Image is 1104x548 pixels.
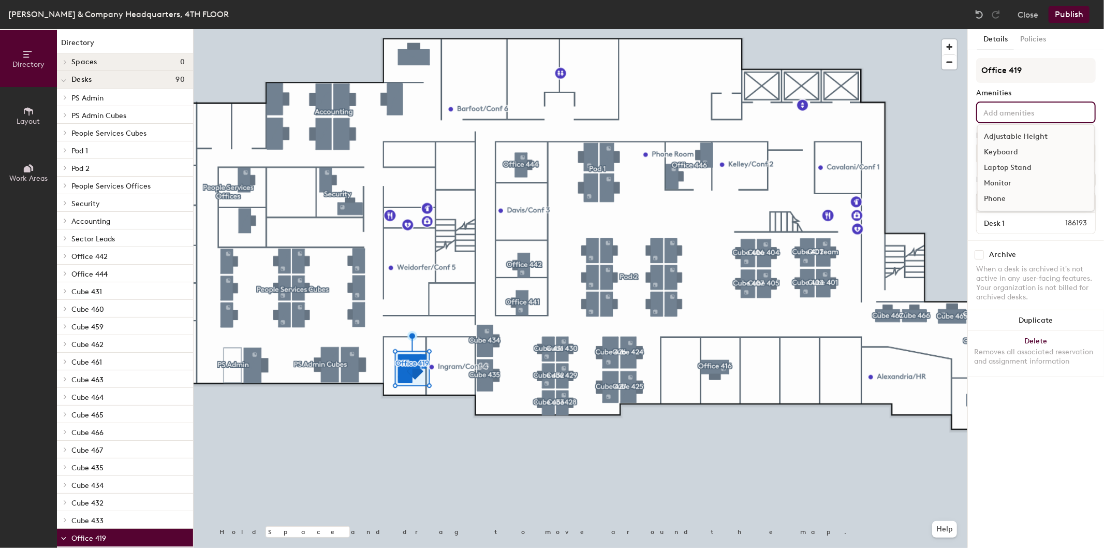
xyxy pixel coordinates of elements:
span: Pod 1 [71,147,88,155]
span: Cube 459 [71,323,104,331]
span: 90 [175,76,185,84]
div: Phone [978,191,1094,207]
span: People Services Offices [71,182,151,191]
div: Keyboard [978,145,1094,160]
span: Cube 467 [71,446,103,455]
button: DeleteRemoves all associated reservation and assignment information [968,331,1104,377]
div: When a desk is archived it's not active in any user-facing features. Your organization is not bil... [976,265,1096,302]
span: PS Admin [71,94,104,103]
span: Cube 460 [71,305,104,314]
button: Close [1018,6,1038,23]
img: Undo [974,9,984,20]
span: PS Admin Cubes [71,111,126,120]
span: Office 442 [71,252,108,261]
span: Directory [12,60,45,69]
span: Desks [71,76,92,84]
span: 186193 [1040,218,1093,229]
button: Policies [1014,29,1052,50]
span: Cube 464 [71,393,104,402]
button: Details [977,29,1014,50]
span: Cube 434 [71,481,104,490]
span: People Services Cubes [71,129,146,138]
div: [PERSON_NAME] & Company Headquarters, 4TH FLOOR [8,8,229,21]
div: Desk Type [976,132,1096,140]
span: Office 444 [71,270,108,279]
button: Help [932,521,957,538]
div: Amenities [976,89,1096,97]
span: Work Areas [9,174,48,183]
span: Cube 461 [71,358,102,367]
span: Spaces [71,58,97,66]
span: Layout [17,117,40,126]
span: Cube 462 [71,340,104,349]
span: 0 [180,58,185,66]
span: Accounting [71,217,110,226]
span: Cube 466 [71,428,104,437]
span: Cube 431 [71,287,102,296]
input: Unnamed desk [979,216,1040,230]
span: Office 419 [71,534,106,543]
div: Archive [989,251,1016,259]
div: Adjustable Height [978,129,1094,145]
img: Redo [991,9,1001,20]
span: Security [71,199,100,208]
span: Cube 433 [71,516,104,525]
span: Cube 463 [71,376,104,384]
input: Add amenities [981,106,1074,118]
h1: Directory [57,37,193,53]
div: Laptop Stand [978,160,1094,176]
span: Sector Leads [71,235,115,243]
div: Monitor [978,176,1094,191]
button: Hoteled [976,144,1096,163]
span: Cube 465 [71,411,104,420]
div: Desks [976,176,996,184]
div: Removes all associated reservation and assignment information [974,348,1098,366]
button: Publish [1049,6,1090,23]
span: Cube 432 [71,499,104,508]
span: Cube 435 [71,464,104,472]
button: Duplicate [968,310,1104,331]
span: Pod 2 [71,164,90,173]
